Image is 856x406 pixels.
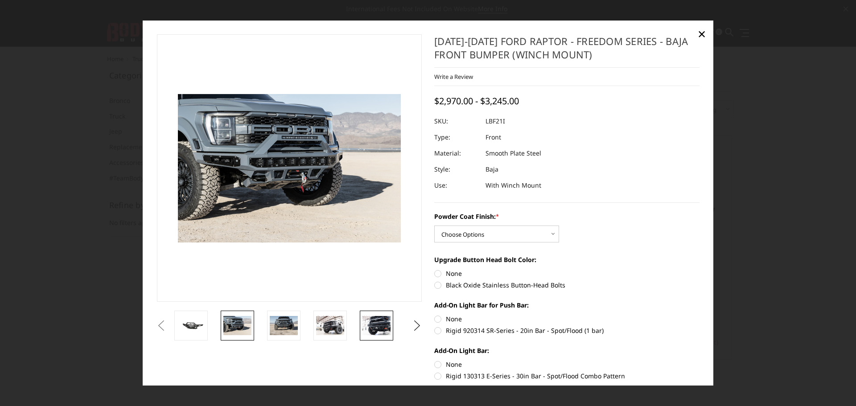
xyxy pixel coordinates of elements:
[434,113,479,129] dt: SKU:
[223,316,251,335] img: 2021-2025 Ford Raptor - Freedom Series - Baja Front Bumper (winch mount)
[434,177,479,193] dt: Use:
[362,316,391,335] img: 2021-2025 Ford Raptor - Freedom Series - Baja Front Bumper (winch mount)
[486,129,501,145] dd: Front
[157,34,422,302] a: 2021-2025 Ford Raptor - Freedom Series - Baja Front Bumper (winch mount)
[434,145,479,161] dt: Material:
[434,314,700,324] label: None
[486,161,498,177] dd: Baja
[434,212,700,221] label: Powder Coat Finish:
[695,27,709,41] a: Close
[434,73,473,81] a: Write a Review
[434,255,700,264] label: Upgrade Button Head Bolt Color:
[434,95,519,107] span: $2,970.00 - $3,245.00
[434,161,479,177] dt: Style:
[434,280,700,290] label: Black Oxide Stainless Button-Head Bolts
[486,145,541,161] dd: Smooth Plate Steel
[434,346,700,355] label: Add-On Light Bar:
[434,129,479,145] dt: Type:
[434,326,700,335] label: Rigid 920314 SR-Series - 20in Bar - Spot/Flood (1 bar)
[434,371,700,381] label: Rigid 130313 E-Series - 30in Bar - Spot/Flood Combo Pattern
[486,113,505,129] dd: LBF21I
[411,319,424,332] button: Next
[486,177,541,193] dd: With Winch Mount
[698,24,706,43] span: ×
[155,319,168,332] button: Previous
[434,300,700,310] label: Add-On Light Bar for Push Bar:
[270,316,298,335] img: 2021-2025 Ford Raptor - Freedom Series - Baja Front Bumper (winch mount)
[316,316,344,335] img: 2021-2025 Ford Raptor - Freedom Series - Baja Front Bumper (winch mount)
[434,34,700,68] h1: [DATE]-[DATE] Ford Raptor - Freedom Series - Baja Front Bumper (winch mount)
[434,360,700,369] label: None
[434,269,700,278] label: None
